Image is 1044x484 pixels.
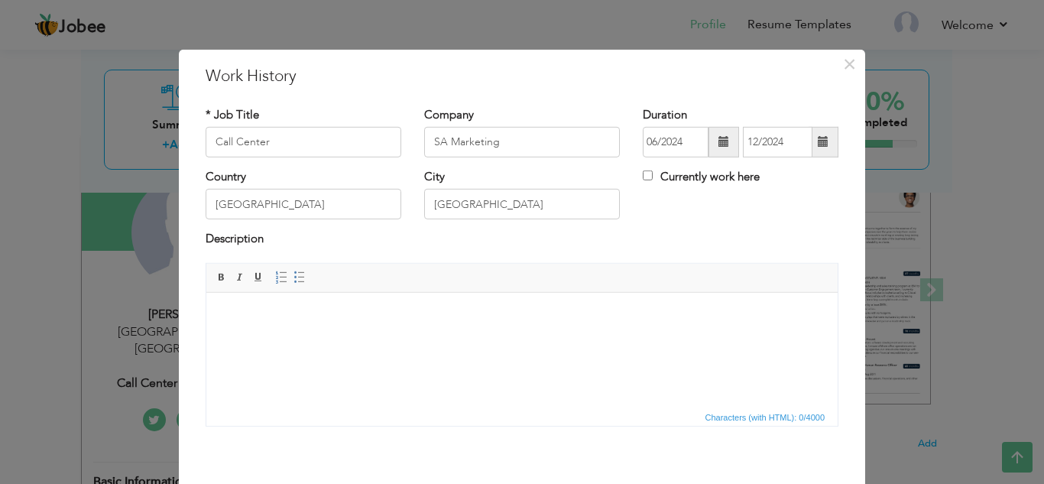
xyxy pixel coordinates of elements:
[643,106,687,122] label: Duration
[702,411,828,424] span: Characters (with HTML): 0/4000
[273,269,290,286] a: Insert/Remove Numbered List
[232,269,248,286] a: Italic
[643,171,653,180] input: Currently work here
[250,269,267,286] a: Underline
[702,411,830,424] div: Statistics
[206,293,838,408] iframe: Rich Text Editor, workEditor
[424,169,445,185] label: City
[743,127,812,158] input: Present
[206,64,838,87] h3: Work History
[837,51,861,76] button: Close
[643,127,708,158] input: From
[206,106,259,122] label: * Job Title
[213,269,230,286] a: Bold
[291,269,308,286] a: Insert/Remove Bulleted List
[206,169,246,185] label: Country
[206,231,264,247] label: Description
[643,169,760,185] label: Currently work here
[424,106,474,122] label: Company
[843,50,856,77] span: ×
